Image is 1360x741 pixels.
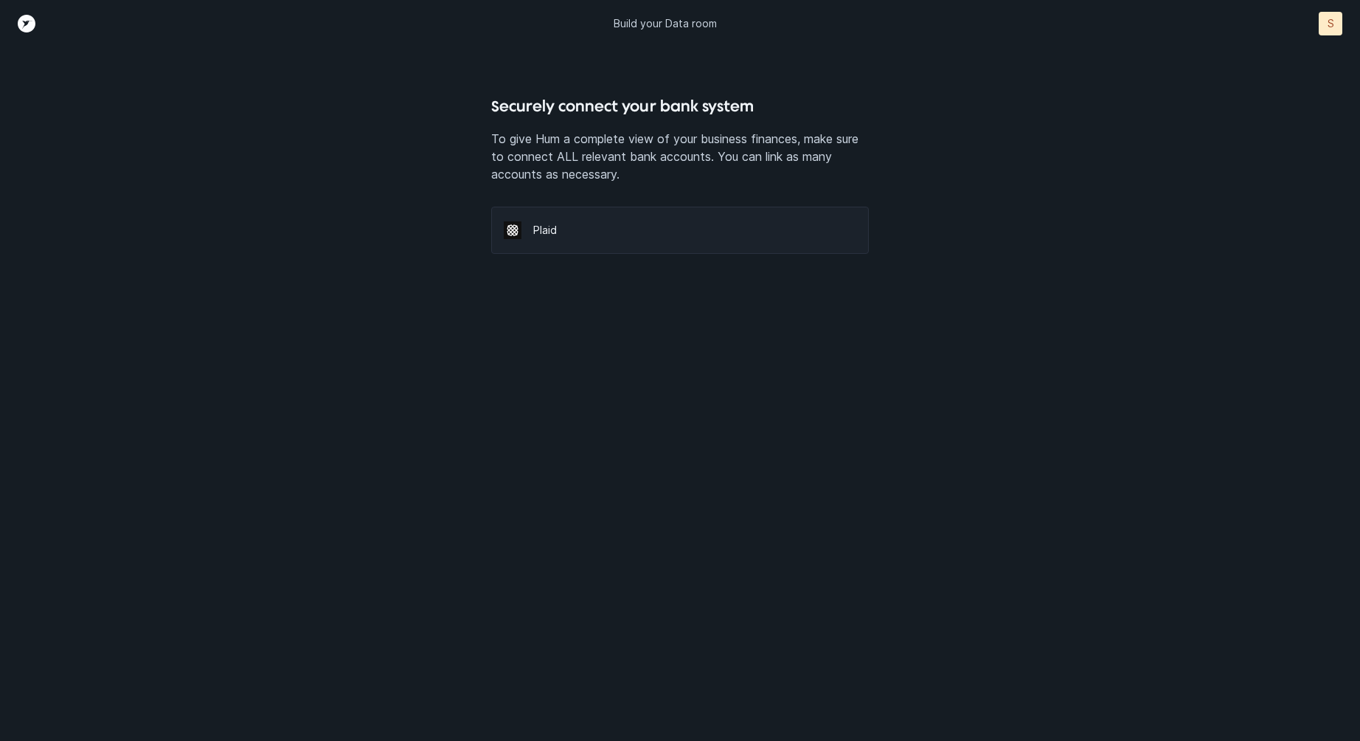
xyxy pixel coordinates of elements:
button: S [1319,12,1342,35]
h4: Securely connect your bank system [491,94,869,118]
div: Plaid [491,207,869,254]
p: To give Hum a complete view of your business finances, make sure to connect ALL relevant bank acc... [491,130,869,183]
p: Build your Data room [614,16,717,31]
p: Plaid [533,223,856,238]
p: S [1328,16,1334,31]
